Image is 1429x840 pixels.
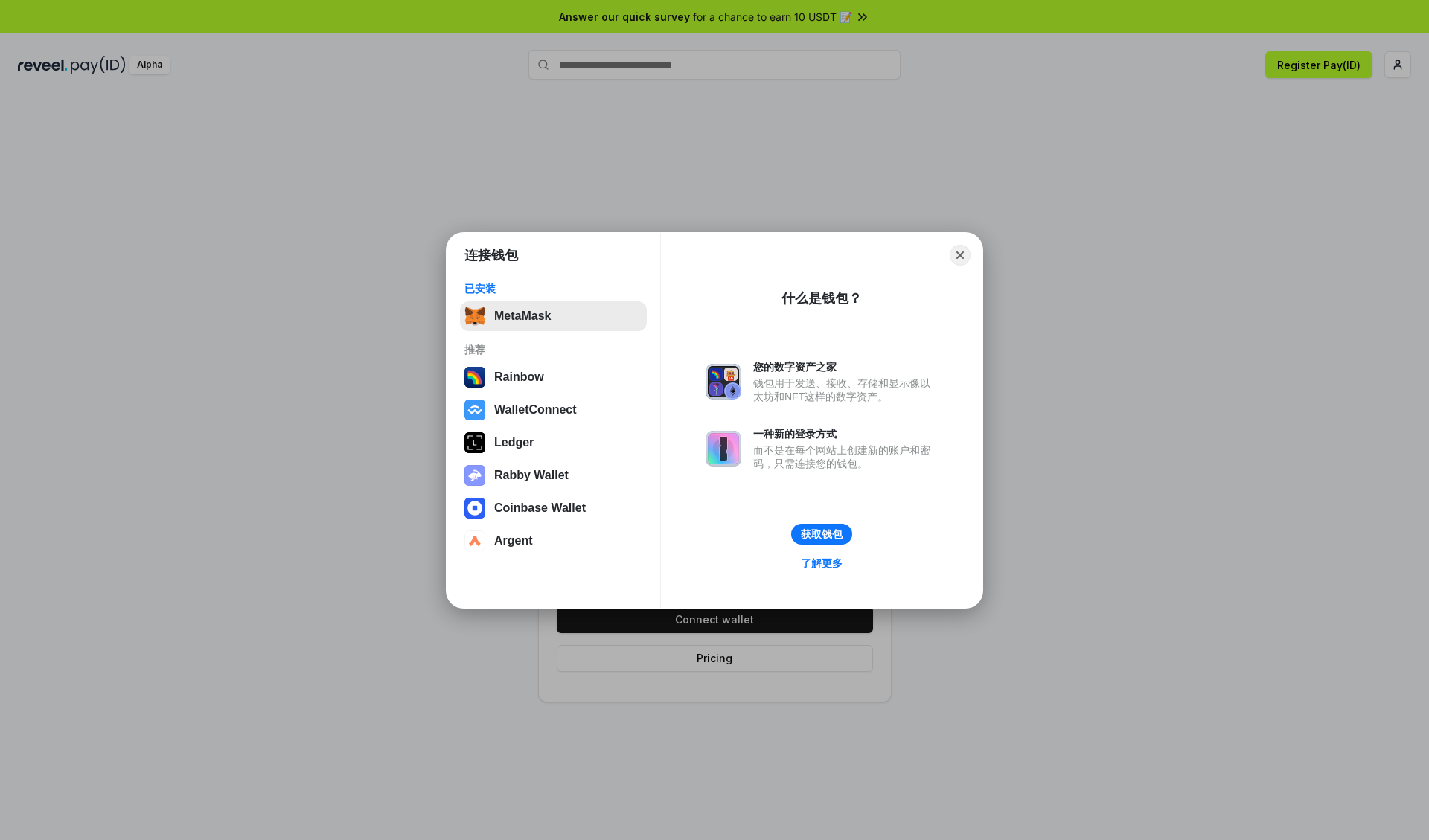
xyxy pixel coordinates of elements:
[464,432,485,453] img: svg+xml,%3Csvg%20xmlns%3D%22http%3A%2F%2Fwww.w3.org%2F2000%2Fsvg%22%20width%3D%2228%22%20height%3...
[801,557,843,570] div: 了解更多
[464,343,642,356] div: 推荐
[494,403,577,417] div: WalletConnect
[706,364,741,400] img: svg+xml,%3Csvg%20xmlns%3D%22http%3A%2F%2Fwww.w3.org%2F2000%2Fsvg%22%20fill%3D%22none%22%20viewBox...
[753,360,938,373] div: 您的数字资产之家
[460,395,647,425] button: WalletConnect
[494,436,534,449] div: Ledger
[792,554,851,573] a: 了解更多
[494,534,533,548] div: Argent
[464,465,485,486] img: svg+xml,%3Csvg%20xmlns%3D%22http%3A%2F%2Fwww.w3.org%2F2000%2Fsvg%22%20fill%3D%22none%22%20viewBox...
[706,431,741,467] img: svg+xml,%3Csvg%20xmlns%3D%22http%3A%2F%2Fwww.w3.org%2F2000%2Fsvg%22%20fill%3D%22none%22%20viewBox...
[464,246,518,264] h1: 连接钱包
[464,367,485,388] img: svg+xml,%3Csvg%20width%3D%22120%22%20height%3D%22120%22%20viewBox%3D%220%200%20120%20120%22%20fil...
[464,282,642,295] div: 已安装
[753,427,938,440] div: 一种新的登录方式
[753,443,938,470] div: 而不是在每个网站上创建新的账户和密码，只需连接您的钱包。
[460,428,647,458] button: Ledger
[464,306,485,327] img: svg+xml,%3Csvg%20fill%3D%22none%22%20height%3D%2233%22%20viewBox%3D%220%200%2035%2033%22%20width%...
[791,524,852,545] button: 获取钱包
[950,245,971,266] button: Close
[801,528,843,541] div: 获取钱包
[464,498,485,519] img: svg+xml,%3Csvg%20width%3D%2228%22%20height%3D%2228%22%20viewBox%3D%220%200%2028%2028%22%20fill%3D...
[753,376,938,403] div: 钱包用于发送、接收、存储和显示像以太坊和NFT这样的数字资产。
[460,362,647,392] button: Rainbow
[494,371,544,384] div: Rainbow
[781,289,862,307] div: 什么是钱包？
[494,310,551,323] div: MetaMask
[464,530,485,551] img: svg+xml,%3Csvg%20width%3D%2228%22%20height%3D%2228%22%20viewBox%3D%220%200%2028%2028%22%20fill%3D...
[460,526,647,556] button: Argent
[494,469,569,482] div: Rabby Wallet
[464,400,485,420] img: svg+xml,%3Csvg%20width%3D%2228%22%20height%3D%2228%22%20viewBox%3D%220%200%2028%2028%22%20fill%3D...
[460,493,647,523] button: Coinbase Wallet
[460,301,647,331] button: MetaMask
[460,461,647,490] button: Rabby Wallet
[494,501,586,515] div: Coinbase Wallet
